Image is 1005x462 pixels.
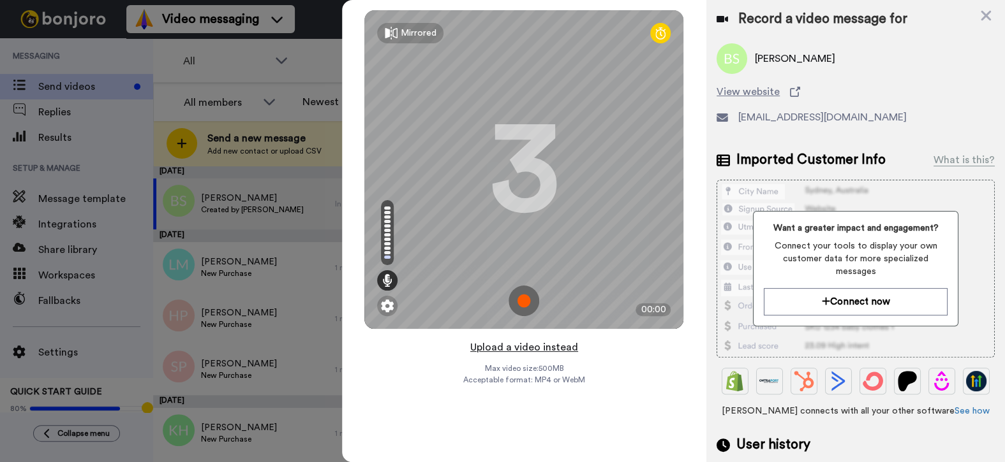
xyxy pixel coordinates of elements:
span: Connect your tools to display your own customer data for more specialized messages [764,240,947,278]
span: Imported Customer Info [736,150,886,170]
img: ic_record_start.svg [509,285,539,316]
a: View website [717,84,995,99]
img: ConvertKit [863,371,883,391]
img: Patreon [897,371,918,391]
img: Ontraport [759,371,780,391]
img: GoHighLevel [966,371,986,391]
button: Upload a video instead [466,339,582,356]
span: Max video size: 500 MB [484,363,563,373]
a: See how [955,407,990,415]
button: Connect now [764,288,947,315]
div: 3 [489,122,559,217]
span: [PERSON_NAME] connects with all your other software [717,405,995,417]
span: Want a greater impact and engagement? [764,222,947,235]
img: ic_gear.svg [381,300,394,312]
div: What is this? [934,152,995,168]
div: 00:00 [636,303,671,316]
span: Acceptable format: MP4 or WebM [463,375,585,385]
img: Drip [932,371,952,391]
span: User history [736,435,810,454]
span: [EMAIL_ADDRESS][DOMAIN_NAME] [738,110,907,125]
img: Shopify [725,371,745,391]
img: ActiveCampaign [828,371,849,391]
span: View website [717,84,780,99]
img: Hubspot [794,371,814,391]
